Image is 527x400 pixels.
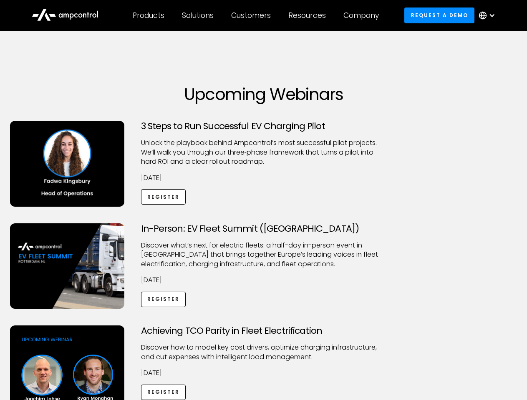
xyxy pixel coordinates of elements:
a: Register [141,189,186,205]
p: Discover how to model key cost drivers, optimize charging infrastructure, and cut expenses with i... [141,343,386,362]
div: Resources [288,11,326,20]
div: Products [133,11,164,20]
p: [DATE] [141,368,386,377]
a: Request a demo [404,7,474,23]
h3: Achieving TCO Parity in Fleet Electrification [141,325,386,336]
a: Register [141,385,186,400]
p: [DATE] [141,275,386,285]
h3: 3 Steps to Run Successful EV Charging Pilot [141,121,386,132]
div: Solutions [182,11,214,20]
h3: In-Person: EV Fleet Summit ([GEOGRAPHIC_DATA]) [141,223,386,234]
p: Unlock the playbook behind Ampcontrol’s most successful pilot projects. We’ll walk you through ou... [141,138,386,166]
p: [DATE] [141,173,386,182]
div: Company [343,11,379,20]
h1: Upcoming Webinars [10,84,517,104]
p: ​Discover what’s next for electric fleets: a half-day in-person event in [GEOGRAPHIC_DATA] that b... [141,241,386,269]
div: Customers [231,11,271,20]
a: Register [141,292,186,307]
